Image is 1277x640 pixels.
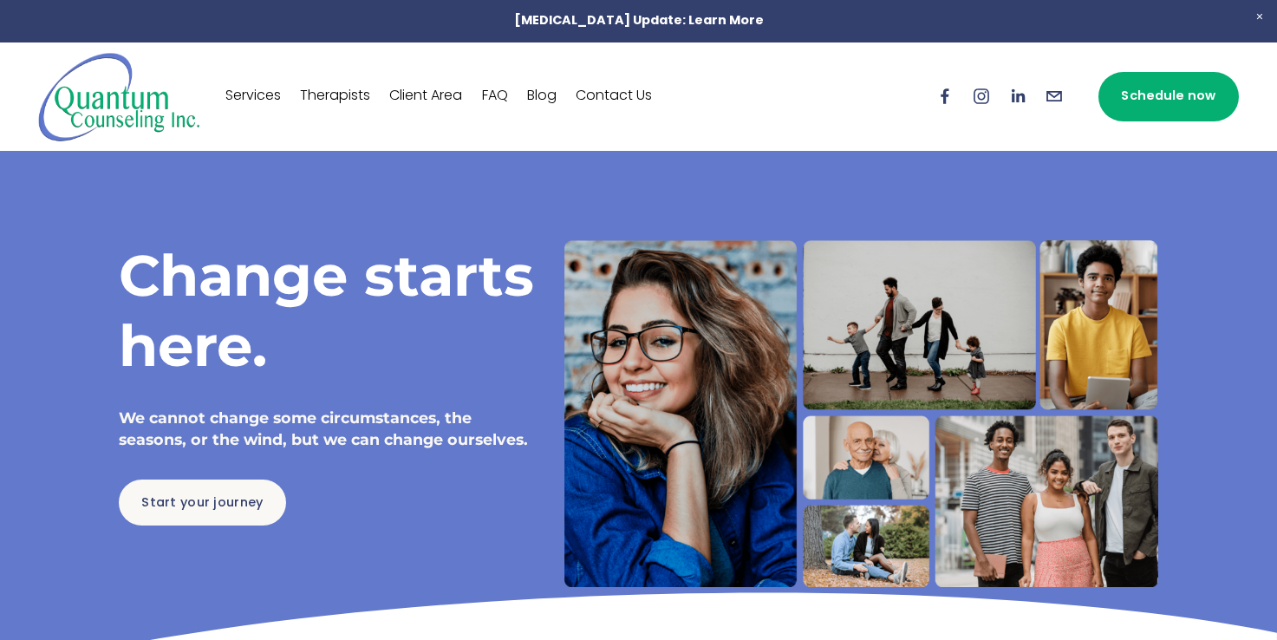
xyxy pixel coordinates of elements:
a: info@quantumcounselinginc.com [1045,87,1064,106]
a: Start your journey [119,480,287,526]
a: Client Area [389,82,462,110]
a: Blog [527,82,557,110]
a: Instagram [972,87,991,106]
a: LinkedIn [1008,87,1027,106]
a: Facebook [935,87,954,106]
a: Services [225,82,281,110]
h1: Change starts here. [119,240,535,380]
img: Quantum Counseling Inc. | Change starts here. [38,51,200,142]
a: Therapists [300,82,370,110]
h4: We cannot change some circumstances, the seasons, or the wind, but we can change ourselves. [119,408,535,450]
a: FAQ [482,82,508,110]
a: Contact Us [576,82,652,110]
a: Schedule now [1098,72,1239,121]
